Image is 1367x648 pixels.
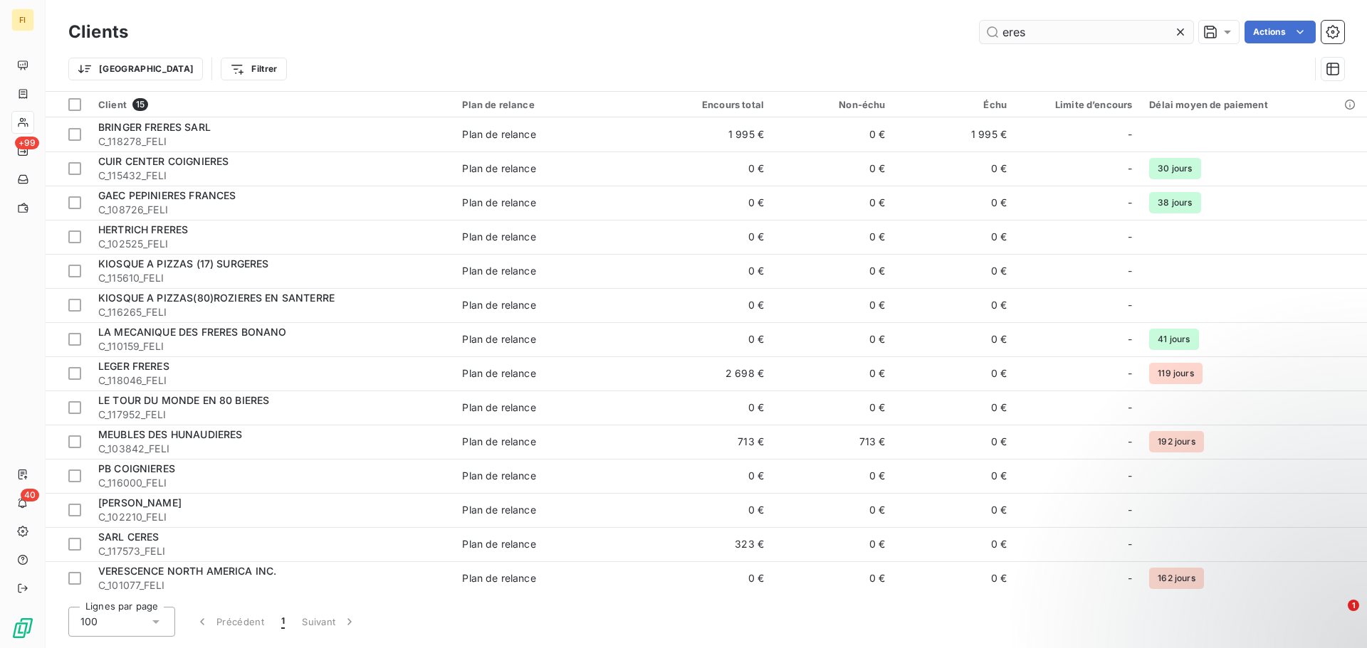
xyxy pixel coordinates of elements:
[651,356,772,391] td: 2 698 €
[462,99,642,110] div: Plan de relance
[651,117,772,152] td: 1 995 €
[98,257,269,270] span: KIOSQUE A PIZZAS (17) SURGERES
[98,394,269,406] span: LE TOUR DU MONDE EN 80 BIERES
[1128,298,1132,312] span: -
[1128,332,1132,346] span: -
[98,237,445,251] span: C_102525_FELI
[1245,21,1316,43] button: Actions
[1082,510,1367,610] iframe: Intercom notifications message
[980,21,1193,43] input: Rechercher
[894,459,1015,493] td: 0 €
[98,428,242,440] span: MEUBLES DES HUNAUDIERES
[894,356,1015,391] td: 0 €
[651,186,772,220] td: 0 €
[1128,469,1132,483] span: -
[1128,366,1132,381] span: -
[98,292,335,304] span: KIOSQUE A PIZZAS(80)ROZIERES EN SANTERRE
[1128,264,1132,278] span: -
[894,152,1015,186] td: 0 €
[894,425,1015,459] td: 0 €
[98,578,445,593] span: C_101077_FELI
[98,462,175,474] span: PB COIGNIERES
[772,220,894,254] td: 0 €
[293,607,365,637] button: Suivant
[660,99,764,110] div: Encours total
[651,459,772,493] td: 0 €
[462,196,535,210] div: Plan de relance
[894,322,1015,356] td: 0 €
[894,391,1015,425] td: 0 €
[772,186,894,220] td: 0 €
[462,571,535,585] div: Plan de relance
[98,121,211,133] span: BRINGER FRERES SARL
[462,366,535,381] div: Plan de relance
[1149,363,1202,384] span: 119 jours
[15,137,39,149] span: +99
[98,223,188,235] span: HERTRICH FRERES
[651,220,772,254] td: 0 €
[462,161,535,176] div: Plan de relance
[98,155,229,167] span: CUIR CENTER COIGNIERES
[98,496,182,509] span: [PERSON_NAME]
[651,322,772,356] td: 0 €
[80,615,98,629] span: 100
[68,19,128,45] h3: Clients
[651,527,772,561] td: 323 €
[462,469,535,483] div: Plan de relance
[772,425,894,459] td: 713 €
[894,117,1015,152] td: 1 995 €
[651,152,772,186] td: 0 €
[98,565,276,577] span: VERESCENCE NORTH AMERICA INC.
[894,220,1015,254] td: 0 €
[772,288,894,322] td: 0 €
[772,117,894,152] td: 0 €
[1319,600,1353,634] iframe: Intercom live chat
[651,425,772,459] td: 713 €
[98,373,445,388] span: C_118046_FELI
[11,9,34,31] div: FI
[651,561,772,595] td: 0 €
[21,489,39,501] span: 40
[98,169,445,183] span: C_115432_FELI
[772,391,894,425] td: 0 €
[98,134,445,149] span: C_118278_FELI
[894,288,1015,322] td: 0 €
[462,503,535,517] div: Plan de relance
[462,264,535,278] div: Plan de relance
[772,561,894,595] td: 0 €
[894,527,1015,561] td: 0 €
[772,356,894,391] td: 0 €
[1149,431,1203,452] span: 192 jours
[1149,99,1358,110] div: Délai moyen de paiement
[1128,503,1132,517] span: -
[1128,435,1132,449] span: -
[98,408,445,422] span: C_117952_FELI
[772,152,894,186] td: 0 €
[894,254,1015,288] td: 0 €
[462,435,535,449] div: Plan de relance
[651,493,772,527] td: 0 €
[772,493,894,527] td: 0 €
[11,617,34,639] img: Logo LeanPay
[1128,230,1132,244] span: -
[98,544,445,558] span: C_117573_FELI
[98,305,445,319] span: C_116265_FELI
[98,203,445,217] span: C_108726_FELI
[1149,192,1200,213] span: 38 jours
[462,332,535,346] div: Plan de relance
[781,99,885,110] div: Non-échu
[894,493,1015,527] td: 0 €
[1128,161,1132,176] span: -
[281,615,285,629] span: 1
[651,391,772,425] td: 0 €
[772,459,894,493] td: 0 €
[98,510,445,524] span: C_102210_FELI
[187,607,273,637] button: Précédent
[1149,158,1200,179] span: 30 jours
[1128,127,1132,142] span: -
[98,189,236,201] span: GAEC PEPINIERES FRANCES
[894,186,1015,220] td: 0 €
[1128,400,1132,415] span: -
[902,99,1006,110] div: Échu
[273,607,293,637] button: 1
